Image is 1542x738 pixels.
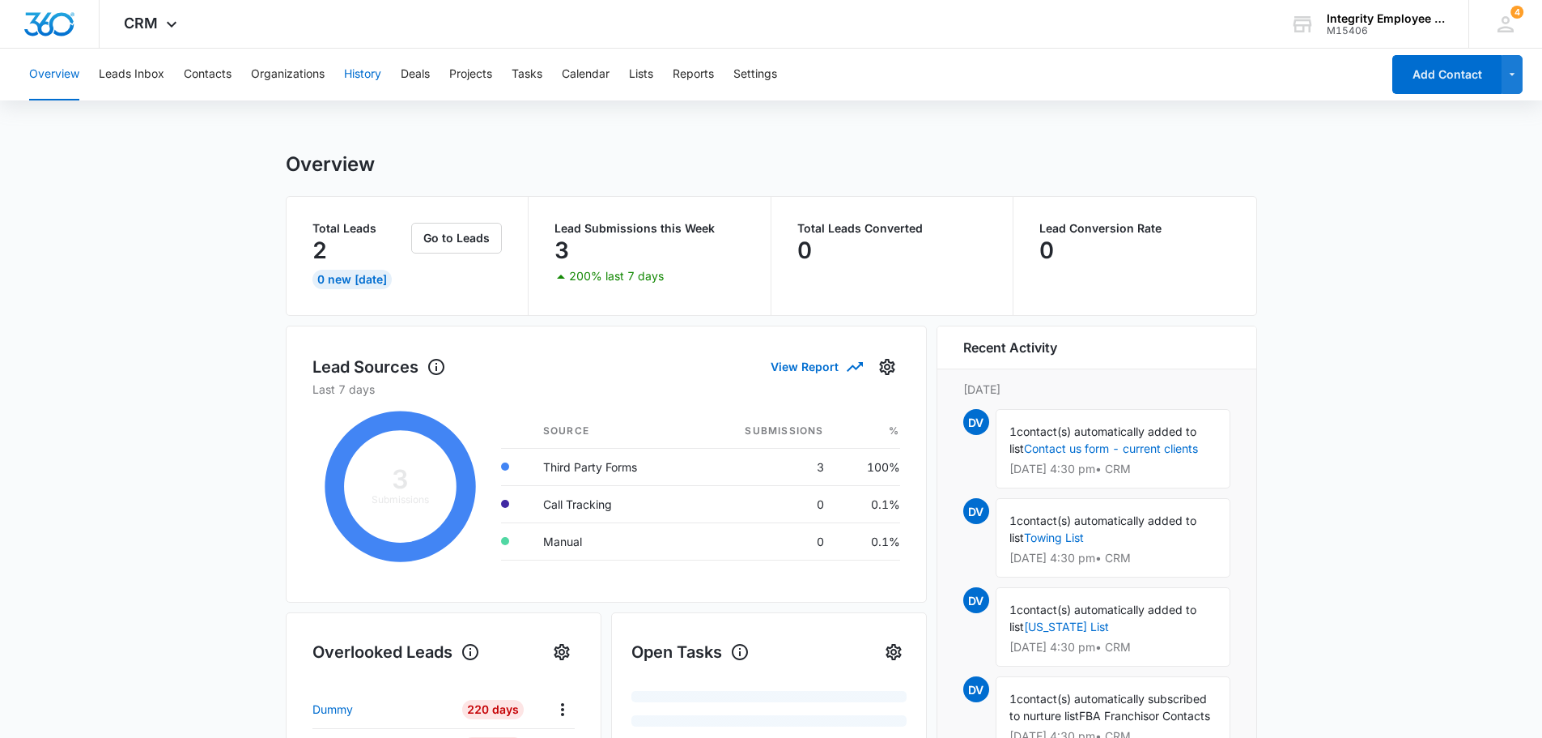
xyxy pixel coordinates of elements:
[1024,531,1084,544] a: Towing List
[1510,6,1523,19] div: notifications count
[1392,55,1502,94] button: Add Contact
[881,639,907,665] button: Settings
[530,485,694,523] td: Call Tracking
[530,523,694,560] td: Manual
[99,49,164,100] button: Leads Inbox
[411,223,502,254] button: Go to Leads
[312,701,448,718] a: Dummy
[1009,514,1017,527] span: 1
[1327,12,1445,25] div: account name
[29,49,79,100] button: Overview
[569,271,664,282] p: 200% last 7 days
[1024,442,1198,455] a: Contact us form - current clients
[312,223,409,234] p: Total Leads
[771,352,861,381] button: View Report
[286,152,375,177] h1: Overview
[797,223,988,234] p: Total Leads Converted
[184,49,232,100] button: Contacts
[837,523,900,560] td: 0.1%
[549,639,575,665] button: Settings
[963,587,989,613] span: DV
[1039,223,1230,234] p: Lead Conversion Rate
[1009,692,1207,723] span: contact(s) automatically subscribed to nurture list
[251,49,325,100] button: Organizations
[629,49,653,100] button: Lists
[673,49,714,100] button: Reports
[462,700,524,719] div: 220 Days
[963,338,1057,357] h6: Recent Activity
[530,448,694,485] td: Third Party Forms
[1009,463,1217,475] p: [DATE] 4:30 pm • CRM
[1510,6,1523,19] span: 4
[554,237,569,263] p: 3
[694,414,837,449] th: Submissions
[312,355,446,379] h1: Lead Sources
[1009,692,1017,706] span: 1
[963,409,989,435] span: DV
[1009,424,1196,455] span: contact(s) automatically added to list
[1009,603,1017,616] span: 1
[837,414,900,449] th: %
[694,485,837,523] td: 0
[963,498,989,524] span: DV
[411,231,502,245] a: Go to Leads
[1024,620,1109,633] a: [US_STATE] List
[837,485,900,523] td: 0.1%
[512,49,542,100] button: Tasks
[1327,25,1445,36] div: account id
[1009,642,1217,653] p: [DATE] 4:30 pm • CRM
[797,237,812,263] p: 0
[449,49,492,100] button: Projects
[733,49,777,100] button: Settings
[1079,709,1210,723] span: FBA Franchisor Contacts
[312,270,392,289] div: 0 New [DATE]
[694,448,837,485] td: 3
[401,49,430,100] button: Deals
[1009,514,1196,544] span: contact(s) automatically added to list
[963,381,1230,398] p: [DATE]
[312,701,353,718] p: Dummy
[837,448,900,485] td: 100%
[530,414,694,449] th: Source
[554,223,745,234] p: Lead Submissions this Week
[631,640,750,664] h1: Open Tasks
[1039,237,1054,263] p: 0
[312,381,900,398] p: Last 7 days
[963,676,989,702] span: DV
[344,49,381,100] button: History
[562,49,610,100] button: Calendar
[1009,552,1217,564] p: [DATE] 4:30 pm • CRM
[874,354,900,380] button: Settings
[550,697,575,722] button: Actions
[1009,603,1196,633] span: contact(s) automatically added to list
[312,640,480,664] h1: Overlooked Leads
[312,237,327,263] p: 2
[694,523,837,560] td: 0
[124,15,158,32] span: CRM
[1009,424,1017,438] span: 1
